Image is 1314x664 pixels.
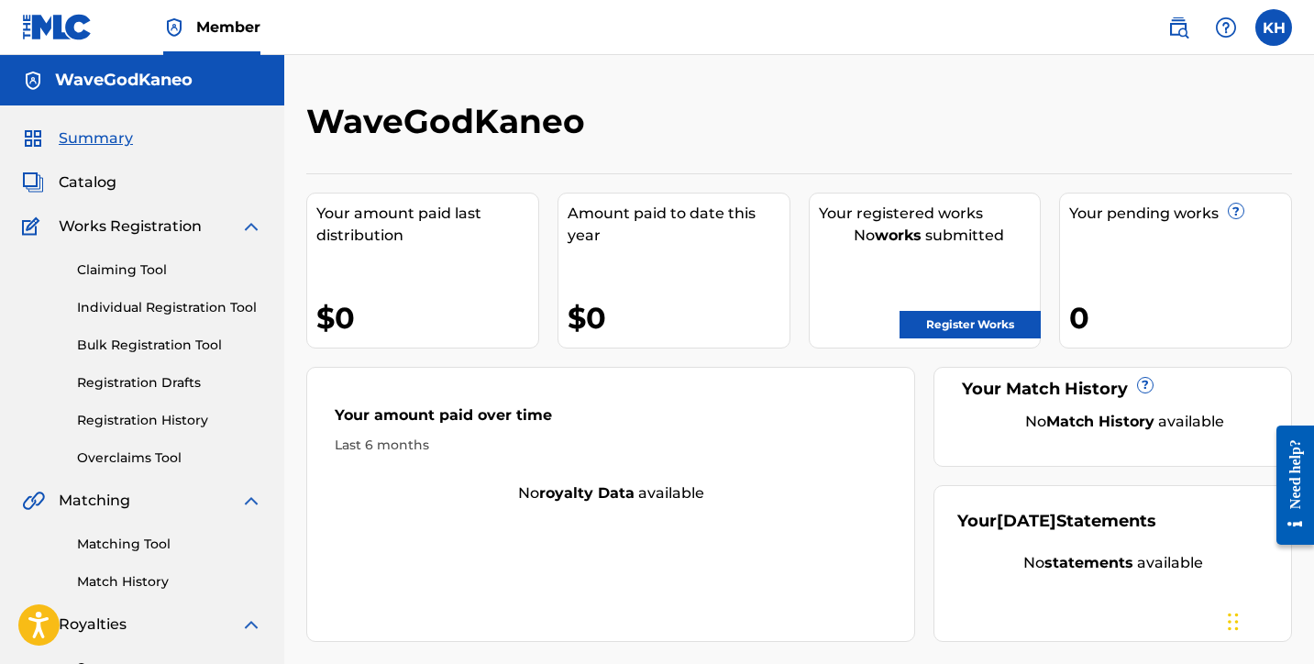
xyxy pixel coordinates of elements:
[539,484,635,502] strong: royalty data
[316,203,538,247] div: Your amount paid last distribution
[819,203,1041,225] div: Your registered works
[240,490,262,512] img: expand
[568,297,790,338] div: $0
[77,260,262,280] a: Claiming Tool
[240,216,262,238] img: expand
[957,509,1156,534] div: Your Statements
[1215,17,1237,39] img: help
[957,552,1268,574] div: No available
[22,14,93,40] img: MLC Logo
[163,17,185,39] img: Top Rightsholder
[1167,17,1189,39] img: search
[196,17,260,38] span: Member
[307,482,914,504] div: No available
[77,298,262,317] a: Individual Registration Tool
[77,336,262,355] a: Bulk Registration Tool
[1208,9,1244,46] div: Help
[335,404,887,436] div: Your amount paid over time
[1222,576,1314,664] iframe: Chat Widget
[59,172,116,194] span: Catalog
[59,490,130,512] span: Matching
[306,101,594,142] h2: WaveGodKaneo
[55,70,193,91] h5: WaveGodKaneo
[819,225,1041,247] div: No submitted
[980,411,1268,433] div: No available
[1069,297,1291,338] div: 0
[1138,378,1153,393] span: ?
[1069,203,1291,225] div: Your pending works
[568,203,790,247] div: Amount paid to date this year
[1255,9,1292,46] div: User Menu
[335,436,887,455] div: Last 6 months
[77,535,262,554] a: Matching Tool
[900,311,1041,338] a: Register Works
[957,377,1268,402] div: Your Match History
[22,127,133,149] a: SummarySummary
[240,614,262,636] img: expand
[1160,9,1197,46] a: Public Search
[77,373,262,393] a: Registration Drafts
[22,172,116,194] a: CatalogCatalog
[1229,204,1243,218] span: ?
[316,297,538,338] div: $0
[77,448,262,468] a: Overclaims Tool
[77,411,262,430] a: Registration History
[59,614,127,636] span: Royalties
[1228,594,1239,649] div: Drag
[1263,410,1314,561] iframe: Resource Center
[1044,554,1133,571] strong: statements
[22,172,44,194] img: Catalog
[22,127,44,149] img: Summary
[22,490,45,512] img: Matching
[22,70,44,92] img: Accounts
[59,127,133,149] span: Summary
[22,216,46,238] img: Works Registration
[875,227,922,244] strong: works
[77,572,262,592] a: Match History
[1046,413,1154,430] strong: Match History
[997,511,1056,531] span: [DATE]
[59,216,202,238] span: Works Registration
